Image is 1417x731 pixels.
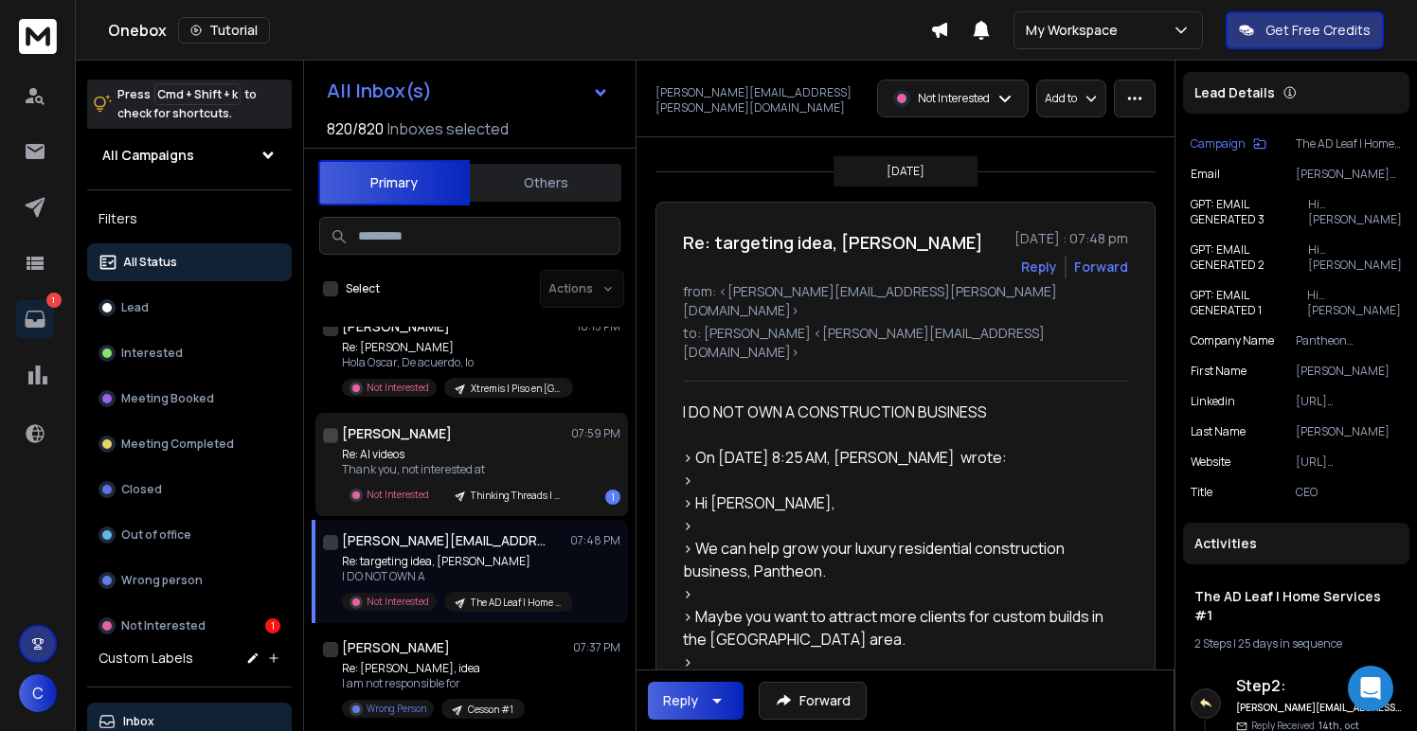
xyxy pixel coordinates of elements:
p: 07:59 PM [571,426,620,441]
h1: [PERSON_NAME][EMAIL_ADDRESS][PERSON_NAME][DOMAIN_NAME] [342,531,550,550]
p: 10:15 PM [577,319,620,334]
p: GPT: EMAIL GENERATED 3 [1191,197,1308,227]
p: Add to [1045,91,1077,106]
p: GPT: EMAIL GENERATED 2 [1191,242,1308,273]
button: All Inbox(s) [312,72,624,110]
button: Reply [648,682,744,720]
button: Primary [318,160,470,205]
div: Activities [1183,523,1409,564]
button: Meeting Completed [87,425,292,463]
p: Lead [121,300,149,315]
h6: [PERSON_NAME][EMAIL_ADDRESS][DOMAIN_NAME] [1236,701,1402,715]
p: Thinking Threads | AI Video | #1 | [GEOGRAPHIC_DATA] [471,489,562,503]
h6: Step 2 : [1236,674,1402,697]
p: Hi [PERSON_NAME]. Maybe you want more luxury home clients in the [GEOGRAPHIC_DATA] area. We help ... [1308,197,1402,227]
p: First Name [1191,364,1247,379]
p: Re: AI videos [342,447,569,462]
p: Last Name [1191,424,1246,439]
p: website [1191,455,1230,470]
h1: All Inbox(s) [327,81,432,100]
p: Re: targeting idea, [PERSON_NAME] [342,554,569,569]
button: Get Free Credits [1226,11,1384,49]
p: Not Interested [367,595,429,609]
button: C [19,674,57,712]
h1: [PERSON_NAME] [342,638,450,657]
span: 2 Steps [1194,635,1231,651]
a: 1 [16,300,54,338]
p: [PERSON_NAME] [1296,364,1402,379]
h1: [PERSON_NAME] [342,424,452,443]
button: Closed [87,471,292,508]
p: Hi [PERSON_NAME]. We can help grow your luxury residential construction company, Pantheon. Maybe ... [1307,288,1402,318]
p: Not Interested [121,618,206,633]
p: CEO [1296,485,1402,500]
p: [URL][DOMAIN_NAME] [1296,455,1402,470]
p: Wrong person [121,573,203,588]
p: [PERSON_NAME][EMAIL_ADDRESS][PERSON_NAME][DOMAIN_NAME] [655,85,866,116]
span: 25 days in sequence [1238,635,1342,651]
p: All Status [123,255,177,270]
p: I DO NOT OWN A [342,569,569,584]
p: Thank you, not interested at [342,462,569,477]
p: Meeting Booked [121,391,214,406]
h3: Inboxes selected [387,117,509,140]
p: title [1191,485,1212,500]
p: [DATE] : 07:48 pm [1014,229,1128,248]
p: Pantheon Development [1296,333,1402,348]
p: Wrong Person [367,702,426,716]
p: Xtremis | Piso en [GEOGRAPHIC_DATA] #1 | Latam [471,382,562,396]
h1: [PERSON_NAME] [342,317,450,336]
button: Forward [759,682,867,720]
p: The AD Leaf | Home Services #1 [471,596,562,610]
p: GPT: EMAIL GENERATED 1 [1191,288,1307,318]
p: to: [PERSON_NAME] <[PERSON_NAME][EMAIL_ADDRESS][DOMAIN_NAME]> [683,324,1128,362]
button: All Campaigns [87,136,292,174]
p: linkedin [1191,394,1235,409]
button: Out of office [87,516,292,554]
p: Not Interested [367,381,429,395]
p: Not Interested [918,91,990,106]
p: from: <[PERSON_NAME][EMAIL_ADDRESS][PERSON_NAME][DOMAIN_NAME]> [683,282,1128,320]
button: Meeting Booked [87,380,292,418]
p: 07:37 PM [573,640,620,655]
p: Closed [121,482,162,497]
h1: All Campaigns [102,146,194,165]
p: Interested [121,346,183,361]
div: Reply [663,691,698,710]
div: 1 [265,618,280,633]
p: Hi [PERSON_NAME], We can help grow your luxury residential construction business, Pantheon. Maybe... [1308,242,1402,273]
p: My Workspace [1026,21,1125,40]
button: Reply [1021,258,1057,276]
p: Email [1191,167,1220,182]
div: | [1194,636,1398,651]
span: 820 / 820 [327,117,384,140]
p: I am not responsible for [342,676,525,691]
button: Campaign [1191,136,1266,152]
p: Re: [PERSON_NAME] [342,340,569,355]
h1: Re: targeting idea, [PERSON_NAME] [683,229,983,256]
div: Onebox [108,17,930,44]
button: Not Interested1 [87,607,292,645]
button: Others [470,162,621,204]
h3: Filters [87,205,292,232]
button: All Status [87,243,292,281]
p: [PERSON_NAME][EMAIL_ADDRESS][PERSON_NAME][DOMAIN_NAME] [1296,167,1402,182]
div: Open Intercom Messenger [1348,666,1393,711]
p: Not Interested [367,488,429,502]
p: [URL][DOMAIN_NAME][PERSON_NAME] [1296,394,1402,409]
p: Hola Oscar, De acuerdo, lo [342,355,569,370]
div: 1 [605,490,620,505]
span: Cmd + Shift + k [154,83,241,105]
p: Cesson #1 [468,703,513,717]
p: Press to check for shortcuts. [117,85,257,123]
p: [PERSON_NAME] [1296,424,1402,439]
p: 07:48 PM [570,533,620,548]
h3: Custom Labels [99,649,193,668]
button: Tutorial [178,17,270,44]
p: Out of office [121,527,191,543]
button: Interested [87,334,292,372]
p: Lead Details [1194,83,1275,102]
